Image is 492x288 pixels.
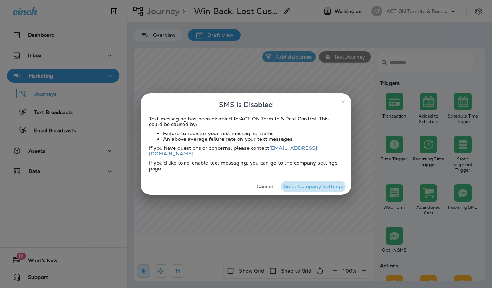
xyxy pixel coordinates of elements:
[149,145,317,157] a: [EMAIL_ADDRESS][DOMAIN_NAME]
[149,160,343,171] div: If you'd like to re-enable text messaging, you can go to the company settings page.
[281,181,346,192] button: Go to Company Settings
[219,99,273,110] span: SMS Is Disabled
[149,145,343,156] div: If you have questions or concerns, please contact
[163,136,343,142] li: An above average failure rate on your text messages
[163,130,343,136] li: Failure to register your text messaging traffic
[337,96,349,107] button: close
[252,181,278,192] button: Cancel
[149,116,343,127] div: Text messaging has been disabled for ACTION Termite & Pest Control . This could be caused by:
